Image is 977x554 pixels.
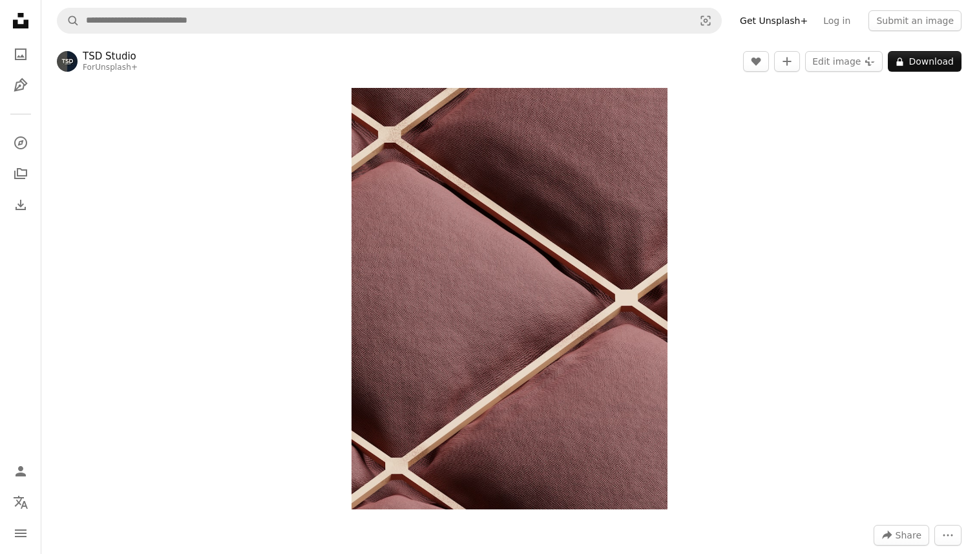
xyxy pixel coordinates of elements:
a: Log in [815,10,858,31]
button: Share this image [874,525,929,546]
div: For [83,63,138,73]
button: Search Unsplash [58,8,79,33]
a: Get Unsplash+ [732,10,815,31]
a: Download History [8,192,34,218]
a: TSD Studio [83,50,138,63]
span: Share [896,526,921,545]
button: Zoom in on this image [352,88,667,509]
button: Edit image [805,51,883,72]
button: Add to Collection [774,51,800,72]
button: Submit an image [868,10,961,31]
a: Log in / Sign up [8,458,34,484]
img: a close up of a brown and white tile pattern [352,88,667,509]
a: Unsplash+ [95,63,138,72]
img: Go to TSD Studio's profile [57,51,78,72]
form: Find visuals sitewide [57,8,722,34]
button: Like [743,51,769,72]
button: Language [8,489,34,515]
button: More Actions [934,525,961,546]
a: Illustrations [8,72,34,98]
a: Photos [8,41,34,67]
a: Explore [8,130,34,156]
a: Collections [8,161,34,187]
button: Visual search [690,8,721,33]
button: Download [888,51,961,72]
button: Menu [8,520,34,546]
